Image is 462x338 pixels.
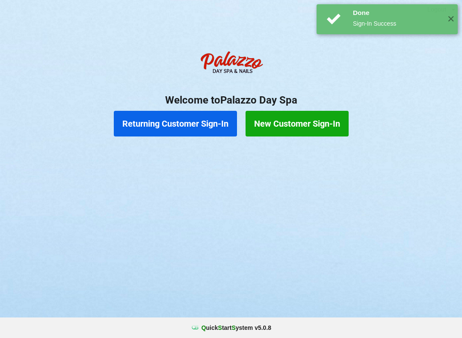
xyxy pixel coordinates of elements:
[201,323,271,332] b: uick tart ystem v 5.0.8
[353,19,441,28] div: Sign-In Success
[114,111,237,136] button: Returning Customer Sign-In
[231,324,235,331] span: S
[201,324,206,331] span: Q
[218,324,222,331] span: S
[246,111,349,136] button: New Customer Sign-In
[353,9,441,17] div: Done
[191,323,199,332] img: favicon.ico
[197,47,265,81] img: PalazzoDaySpaNails-Logo.png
